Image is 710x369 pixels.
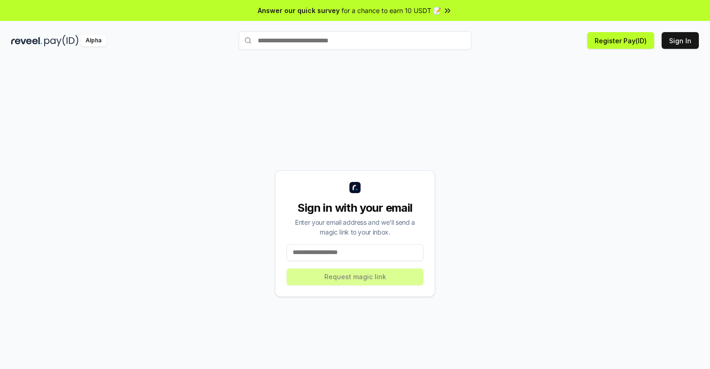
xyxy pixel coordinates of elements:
button: Sign In [662,32,699,49]
button: Register Pay(ID) [587,32,654,49]
img: pay_id [44,35,79,47]
div: Enter your email address and we’ll send a magic link to your inbox. [287,217,423,237]
span: Answer our quick survey [258,6,340,15]
div: Alpha [80,35,107,47]
img: logo_small [349,182,361,193]
span: for a chance to earn 10 USDT 📝 [342,6,441,15]
div: Sign in with your email [287,201,423,215]
img: reveel_dark [11,35,42,47]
